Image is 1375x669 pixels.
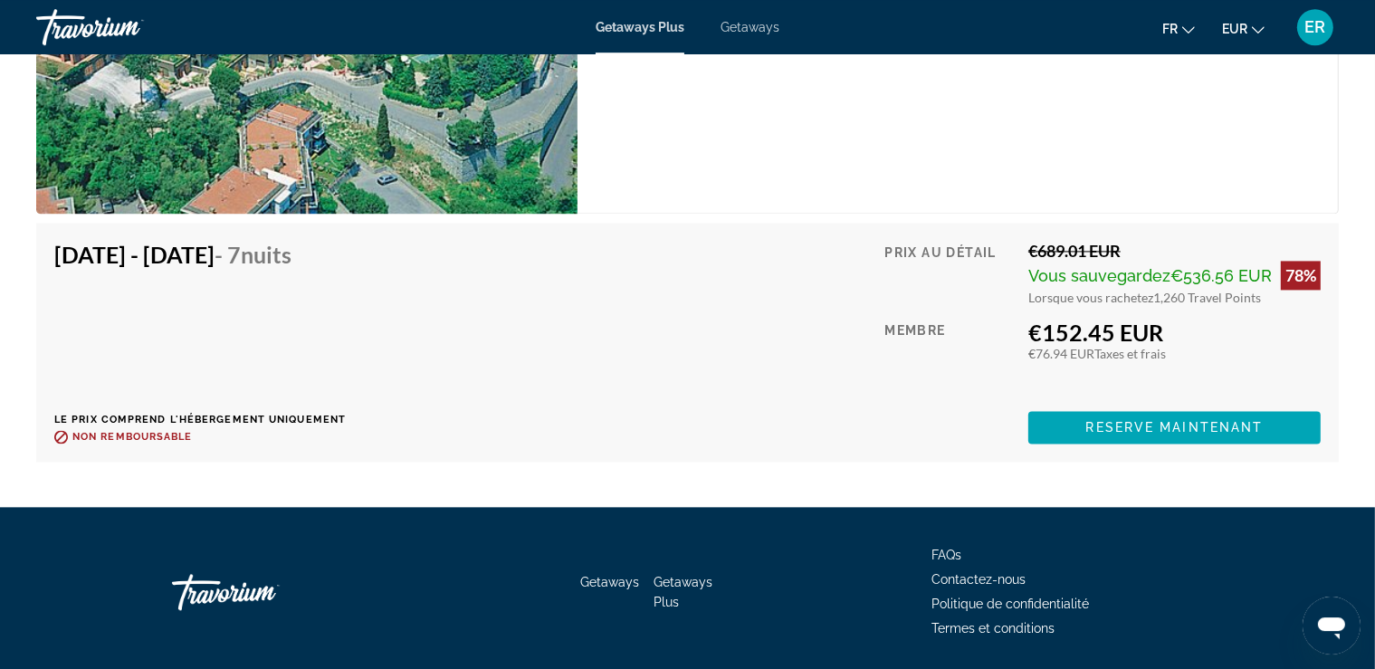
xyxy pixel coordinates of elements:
span: 1,260 Travel Points [1153,290,1261,305]
a: Getaways [721,20,779,34]
a: Travorium [36,4,217,51]
button: Change currency [1222,15,1265,42]
button: Change language [1162,15,1195,42]
a: Termes et conditions [931,621,1055,636]
span: Vous sauvegardez [1028,266,1170,285]
a: Getaways Plus [654,575,712,609]
span: fr [1162,22,1178,36]
button: User Menu [1292,8,1339,46]
span: EUR [1222,22,1247,36]
div: €76.94 EUR [1028,346,1321,361]
span: ER [1305,18,1326,36]
h4: [DATE] - [DATE] [54,241,332,268]
button: Reserve maintenant [1028,411,1321,444]
a: Politique de confidentialité [931,597,1089,611]
div: Prix au détail [884,241,1015,305]
a: Contactez-nous [931,572,1026,587]
span: Taxes et frais [1094,346,1166,361]
iframe: Bouton de lancement de la fenêtre de messagerie [1303,597,1361,655]
div: Membre [884,319,1015,397]
span: nuits [241,241,291,268]
div: €689.01 EUR [1028,241,1321,261]
a: Go Home [172,565,353,619]
a: FAQs [931,548,961,562]
a: Getaways Plus [596,20,684,34]
span: Lorsque vous rachetez [1028,290,1153,305]
span: Reserve maintenant [1086,420,1264,435]
div: 78% [1281,261,1321,290]
span: - 7 [215,241,291,268]
div: €152.45 EUR [1028,319,1321,346]
p: Le prix comprend l'hébergement uniquement [54,414,346,425]
span: Non remboursable [72,431,193,443]
span: €536.56 EUR [1170,266,1272,285]
a: Getaways [580,575,639,589]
